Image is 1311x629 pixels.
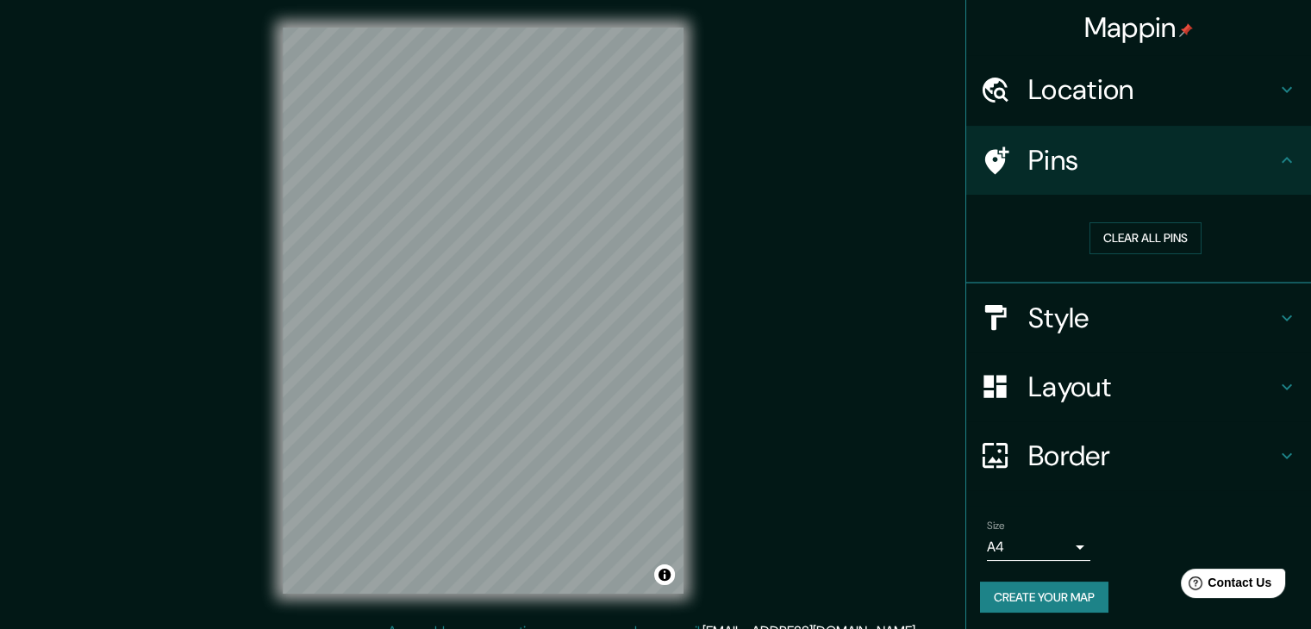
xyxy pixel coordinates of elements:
iframe: Help widget launcher [1158,562,1292,610]
h4: Mappin [1084,10,1194,45]
button: Create your map [980,582,1108,613]
div: Layout [966,352,1311,421]
h4: Location [1028,72,1277,107]
div: Pins [966,126,1311,195]
img: pin-icon.png [1179,23,1193,37]
div: Style [966,283,1311,352]
canvas: Map [283,28,684,594]
div: Location [966,55,1311,124]
h4: Style [1028,301,1277,335]
button: Clear all pins [1089,222,1202,254]
div: Border [966,421,1311,490]
button: Toggle attribution [654,564,675,585]
div: A4 [987,533,1090,561]
h4: Border [1028,439,1277,473]
h4: Pins [1028,143,1277,177]
h4: Layout [1028,370,1277,404]
label: Size [987,518,1005,532]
